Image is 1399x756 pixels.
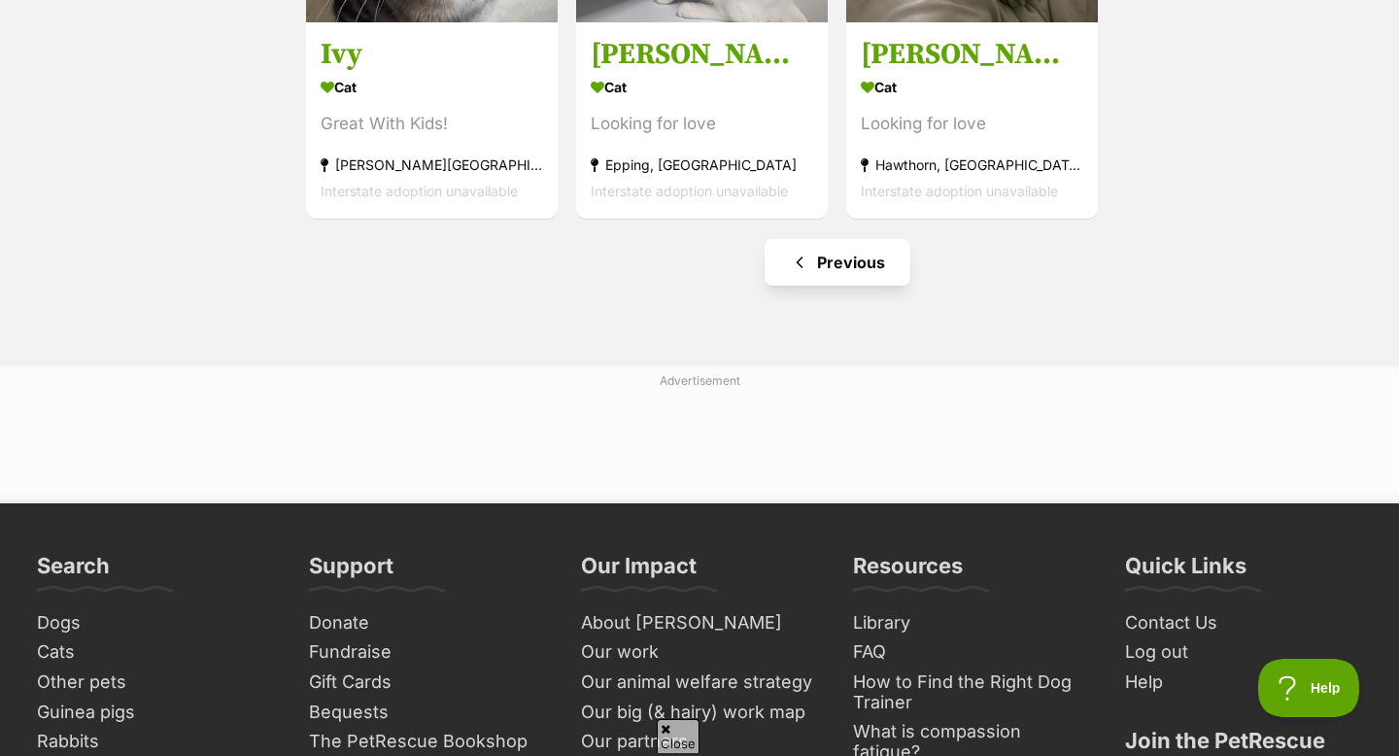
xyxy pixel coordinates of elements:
[309,552,393,591] h3: Support
[845,608,1098,638] a: Library
[573,637,826,668] a: Our work
[29,608,282,638] a: Dogs
[861,112,1083,138] div: Looking for love
[321,37,543,74] h3: Ivy
[301,637,554,668] a: Fundraise
[573,608,826,638] a: About [PERSON_NAME]
[29,698,282,728] a: Guinea pigs
[1125,552,1246,591] h3: Quick Links
[301,698,554,728] a: Bequests
[861,74,1083,102] div: Cat
[321,74,543,102] div: Cat
[301,608,554,638] a: Donate
[591,74,813,102] div: Cat
[29,637,282,668] a: Cats
[581,552,697,591] h3: Our Impact
[765,239,910,286] a: Previous page
[1117,637,1370,668] a: Log out
[591,112,813,138] div: Looking for love
[1117,668,1370,698] a: Help
[321,153,543,179] div: [PERSON_NAME][GEOGRAPHIC_DATA]
[1117,608,1370,638] a: Contact Us
[304,239,1370,286] nav: Pagination
[861,184,1058,200] span: Interstate adoption unavailable
[845,637,1098,668] a: FAQ
[846,22,1098,220] a: [PERSON_NAME] Cat Looking for love Hawthorn, [GEOGRAPHIC_DATA] Interstate adoption unavailable fa...
[591,37,813,74] h3: [PERSON_NAME]
[321,184,518,200] span: Interstate adoption unavailable
[29,668,282,698] a: Other pets
[37,552,110,591] h3: Search
[321,112,543,138] div: Great With Kids!
[861,153,1083,179] div: Hawthorn, [GEOGRAPHIC_DATA]
[591,153,813,179] div: Epping, [GEOGRAPHIC_DATA]
[853,552,963,591] h3: Resources
[301,668,554,698] a: Gift Cards
[591,184,788,200] span: Interstate adoption unavailable
[573,698,826,728] a: Our big (& hairy) work map
[306,22,558,220] a: Ivy Cat Great With Kids! [PERSON_NAME][GEOGRAPHIC_DATA] Interstate adoption unavailable favourite
[861,37,1083,74] h3: [PERSON_NAME]
[657,719,699,753] span: Close
[573,668,826,698] a: Our animal welfare strategy
[845,668,1098,717] a: How to Find the Right Dog Trainer
[576,22,828,220] a: [PERSON_NAME] Cat Looking for love Epping, [GEOGRAPHIC_DATA] Interstate adoption unavailable favo...
[1258,659,1360,717] iframe: Help Scout Beacon - Open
